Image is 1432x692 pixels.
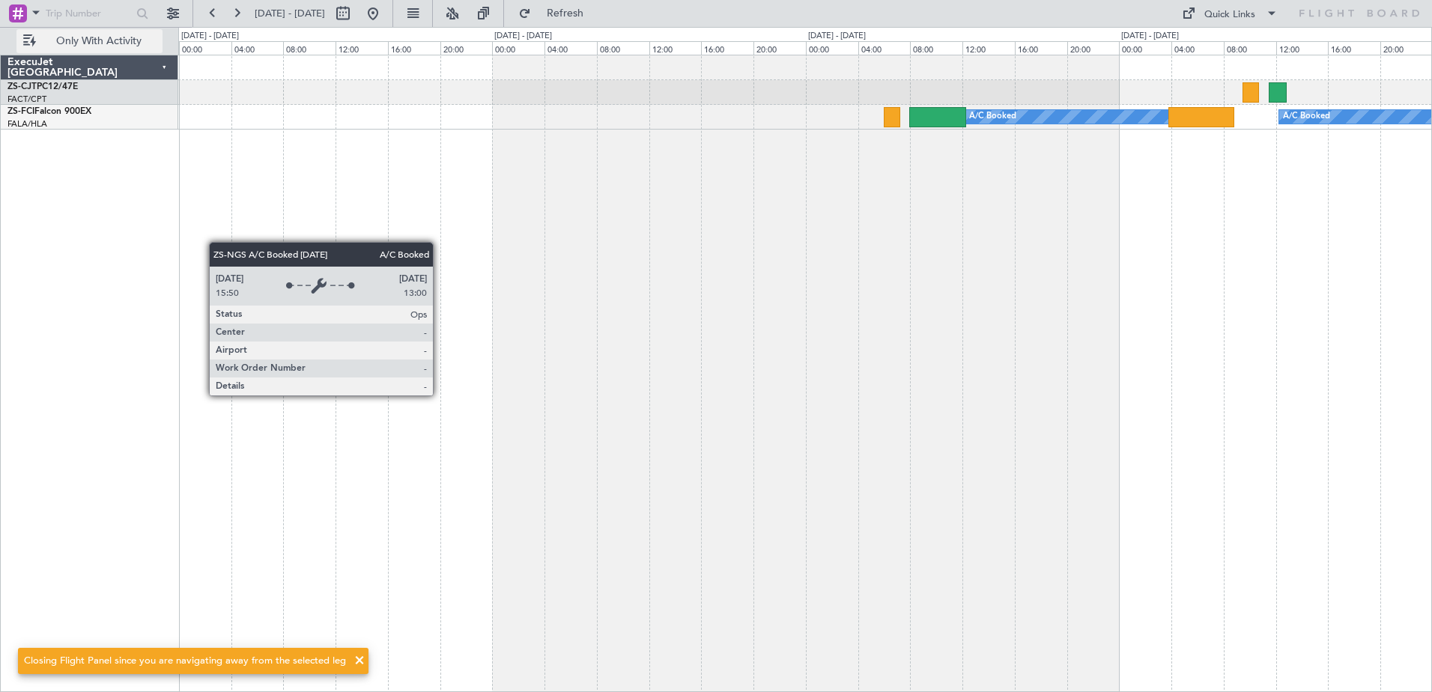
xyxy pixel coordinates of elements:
div: [DATE] - [DATE] [494,30,552,43]
div: A/C Booked [969,106,1016,128]
button: Refresh [512,1,601,25]
a: ZS-FCIFalcon 900EX [7,107,91,116]
a: ZS-CJTPC12/47E [7,82,78,91]
div: 20:00 [753,41,806,55]
div: [DATE] - [DATE] [808,30,866,43]
div: 08:00 [283,41,336,55]
div: 04:00 [231,41,284,55]
div: 20:00 [440,41,493,55]
div: 12:00 [649,41,702,55]
div: [DATE] - [DATE] [1121,30,1179,43]
div: Quick Links [1204,7,1255,22]
div: 16:00 [701,41,753,55]
div: 00:00 [1119,41,1171,55]
div: 16:00 [388,41,440,55]
button: Quick Links [1174,1,1285,25]
div: 00:00 [806,41,858,55]
div: 04:00 [858,41,911,55]
div: 16:00 [1328,41,1380,55]
div: 00:00 [179,41,231,55]
div: 08:00 [910,41,962,55]
a: FACT/CPT [7,94,46,105]
div: 00:00 [492,41,544,55]
a: FALA/HLA [7,118,47,130]
span: ZS-FCI [7,107,34,116]
div: 04:00 [544,41,597,55]
div: 08:00 [597,41,649,55]
div: A/C Booked [1283,106,1330,128]
div: [DATE] - [DATE] [181,30,239,43]
div: 20:00 [1067,41,1120,55]
button: Only With Activity [16,29,163,53]
span: Only With Activity [39,36,158,46]
span: [DATE] - [DATE] [255,7,325,20]
div: 12:00 [1276,41,1329,55]
div: 04:00 [1171,41,1224,55]
div: Closing Flight Panel since you are navigating away from the selected leg [24,654,346,669]
div: 08:00 [1224,41,1276,55]
input: Trip Number [46,2,132,25]
span: ZS-CJT [7,82,37,91]
div: 12:00 [336,41,388,55]
div: 16:00 [1015,41,1067,55]
span: Refresh [534,8,597,19]
div: 12:00 [962,41,1015,55]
